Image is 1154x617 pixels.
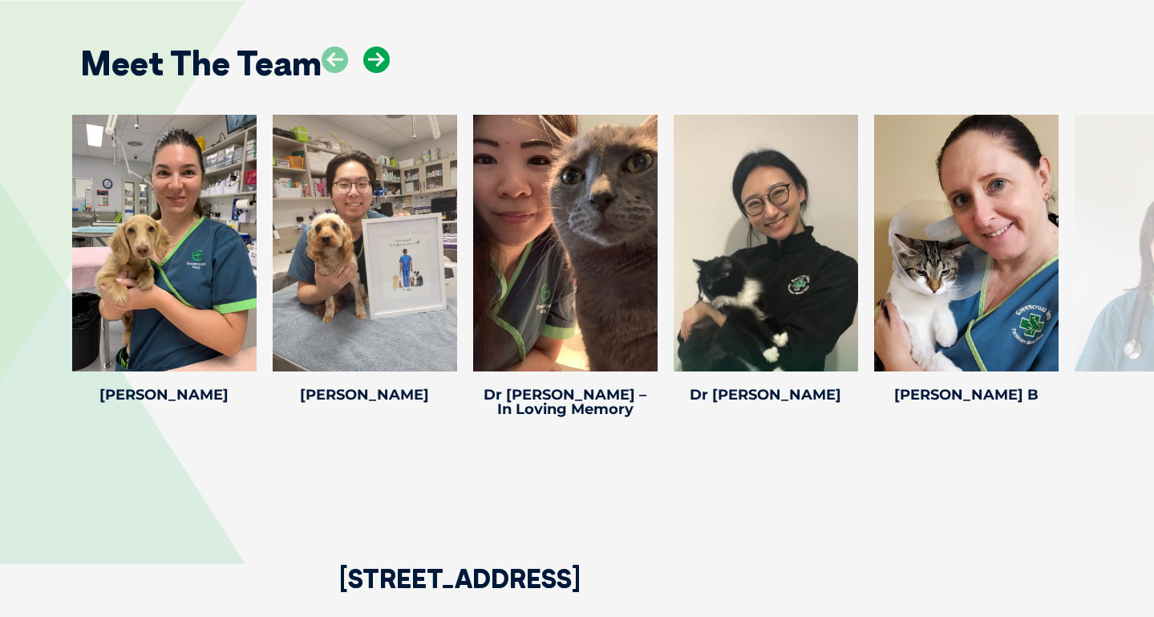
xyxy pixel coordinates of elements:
[273,388,457,402] h4: [PERSON_NAME]
[72,388,257,402] h4: [PERSON_NAME]
[1123,73,1139,89] button: Search
[473,388,658,416] h4: Dr [PERSON_NAME] – In Loving Memory
[874,388,1059,402] h4: [PERSON_NAME] B
[80,47,322,80] h2: Meet The Team
[674,388,858,402] h4: Dr [PERSON_NAME]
